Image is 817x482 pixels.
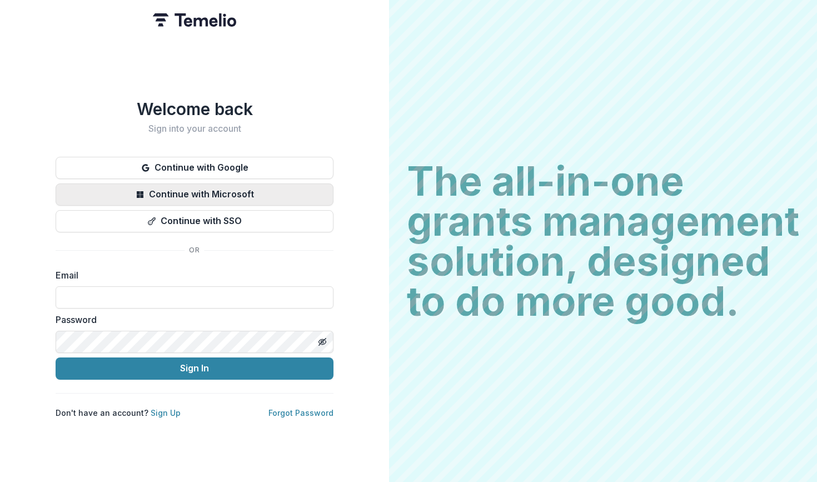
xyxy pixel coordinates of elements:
[56,123,333,134] h2: Sign into your account
[151,408,181,418] a: Sign Up
[56,407,181,419] p: Don't have an account?
[56,183,333,206] button: Continue with Microsoft
[313,333,331,351] button: Toggle password visibility
[153,13,236,27] img: Temelio
[56,99,333,119] h1: Welcome back
[56,313,327,326] label: Password
[56,357,333,380] button: Sign In
[56,210,333,232] button: Continue with SSO
[56,157,333,179] button: Continue with Google
[56,269,327,282] label: Email
[268,408,333,418] a: Forgot Password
